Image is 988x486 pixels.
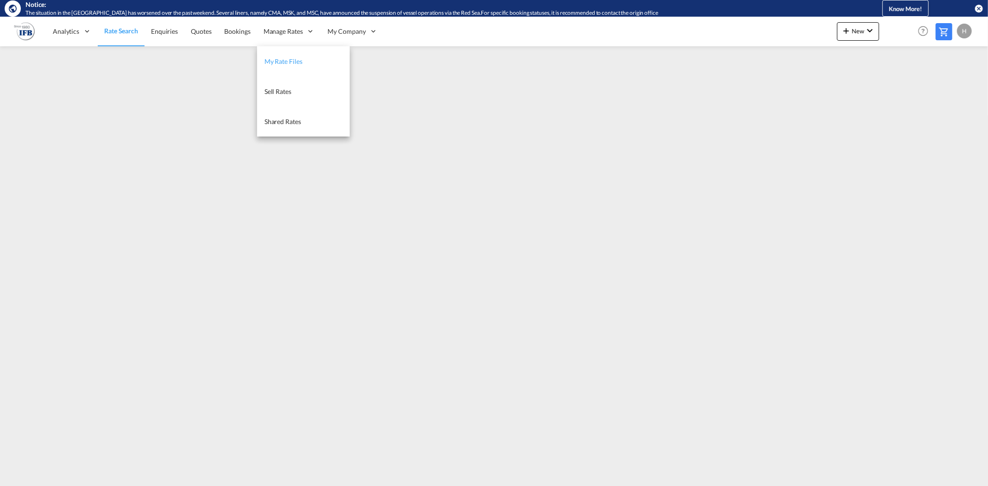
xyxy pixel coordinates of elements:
[841,27,875,35] span: New
[257,106,350,137] a: Shared Rates
[184,16,218,46] a: Quotes
[8,4,18,13] md-icon: icon-earth
[974,4,983,13] button: icon-close-circle
[46,16,98,46] div: Analytics
[264,87,291,95] span: Sell Rates
[191,27,211,35] span: Quotes
[14,21,35,42] img: b628ab10256c11eeb52753acbc15d091.png
[145,16,184,46] a: Enquiries
[264,118,301,125] span: Shared Rates
[104,27,138,35] span: Rate Search
[957,24,972,38] div: H
[257,76,350,106] a: Sell Rates
[98,16,145,46] a: Rate Search
[841,25,852,36] md-icon: icon-plus 400-fg
[889,5,922,12] span: Know More!
[257,46,350,76] a: My Rate Files
[328,27,366,36] span: My Company
[225,27,251,35] span: Bookings
[264,57,302,65] span: My Rate Files
[218,16,257,46] a: Bookings
[837,22,879,41] button: icon-plus 400-fgNewicon-chevron-down
[864,25,875,36] md-icon: icon-chevron-down
[151,27,178,35] span: Enquiries
[264,27,303,36] span: Manage Rates
[915,23,936,40] div: Help
[53,27,79,36] span: Analytics
[915,23,931,39] span: Help
[257,16,321,46] div: Manage Rates
[321,16,384,46] div: My Company
[25,9,837,17] div: The situation in the Red Sea has worsened over the past weekend. Several liners, namely CMA, MSK,...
